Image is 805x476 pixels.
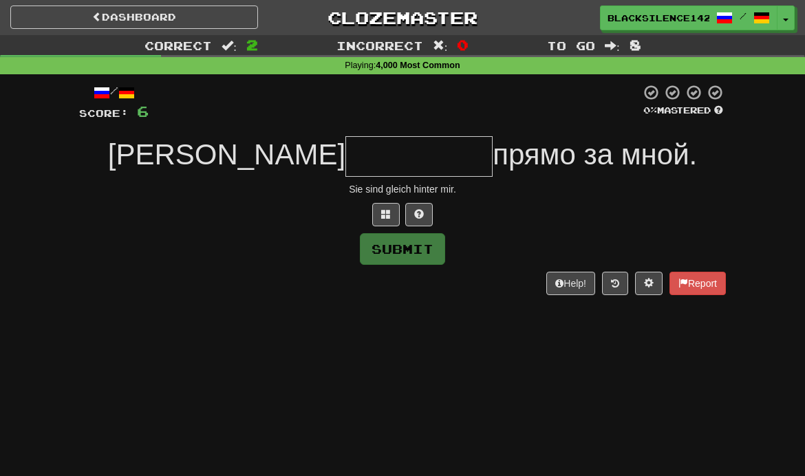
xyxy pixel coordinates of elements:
span: : [605,40,620,52]
span: : [433,40,448,52]
div: Mastered [641,105,726,117]
button: Single letter hint - you only get 1 per sentence and score half the points! alt+h [405,203,433,226]
span: Incorrect [336,39,423,52]
span: 6 [137,102,149,120]
span: / [740,11,747,21]
span: [PERSON_NAME] [108,138,345,171]
span: 8 [630,36,641,53]
button: Report [669,272,726,295]
div: / [79,84,149,101]
span: Score: [79,107,129,119]
a: Dashboard [10,6,258,29]
strong: 4,000 Most Common [376,61,460,70]
span: : [222,40,237,52]
span: BlackSilence1425 [608,12,709,24]
button: Switch sentence to multiple choice alt+p [372,203,400,226]
div: Sie sind gleich hinter mir. [79,182,726,196]
span: Correct [144,39,212,52]
a: BlackSilence1425 / [600,6,777,30]
span: 0 [457,36,469,53]
button: Help! [546,272,595,295]
button: Round history (alt+y) [602,272,628,295]
button: Submit [360,233,445,265]
span: 2 [246,36,258,53]
span: прямо за мной. [493,138,697,171]
a: Clozemaster [279,6,526,30]
span: To go [547,39,595,52]
span: 0 % [643,105,657,116]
